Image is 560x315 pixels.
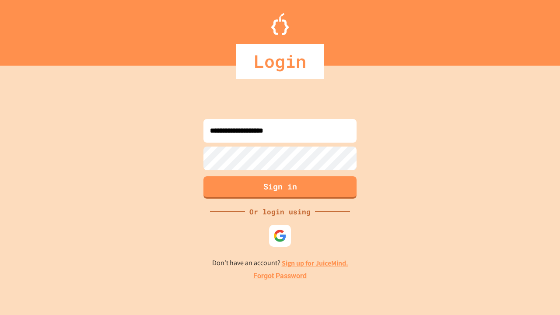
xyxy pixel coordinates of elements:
p: Don't have an account? [212,258,348,269]
div: Or login using [245,206,315,217]
iframe: chat widget [523,280,551,306]
a: Sign up for JuiceMind. [282,259,348,268]
a: Forgot Password [253,271,307,281]
img: Logo.svg [271,13,289,35]
div: Login [236,44,324,79]
button: Sign in [203,176,357,199]
iframe: chat widget [487,242,551,279]
img: google-icon.svg [273,229,287,242]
